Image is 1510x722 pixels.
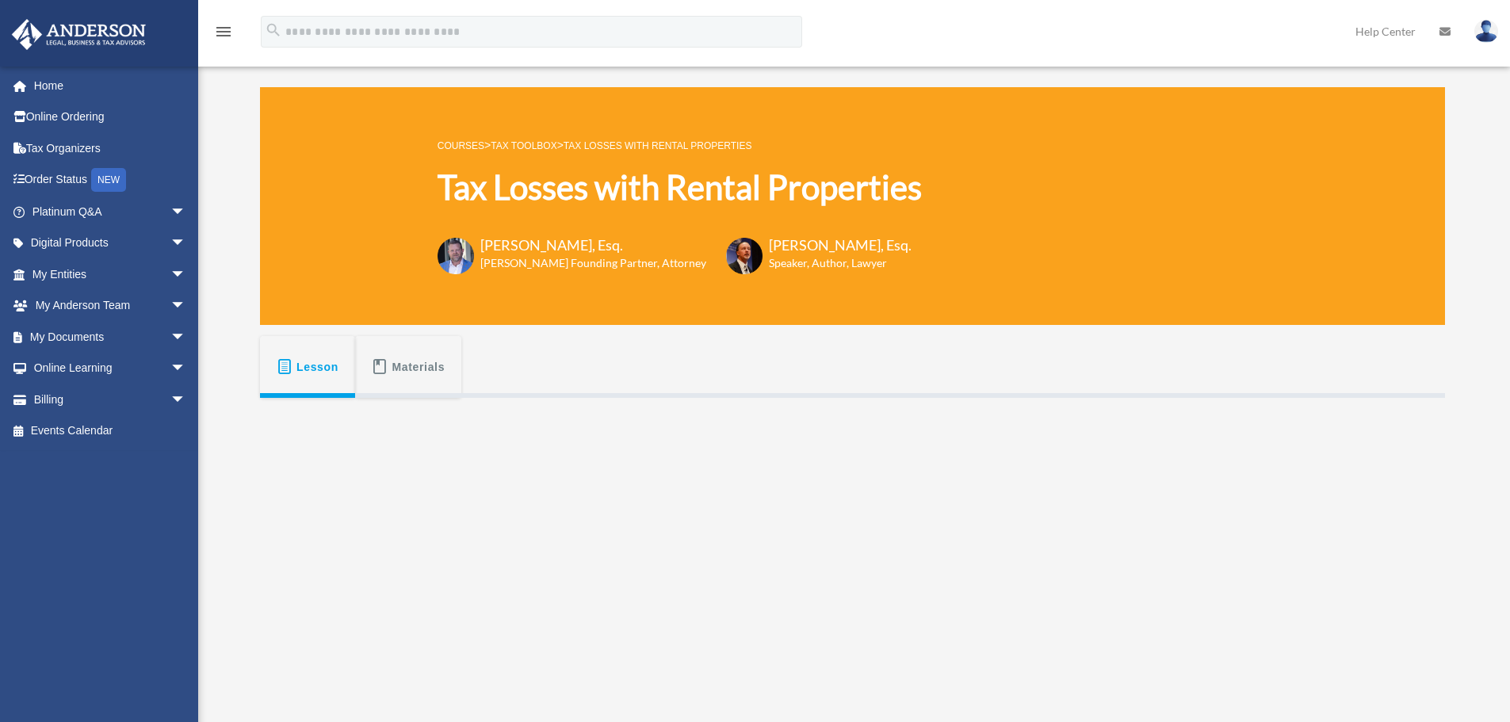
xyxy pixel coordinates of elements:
[170,321,202,353] span: arrow_drop_down
[11,321,210,353] a: My Documentsarrow_drop_down
[214,28,233,41] a: menu
[170,196,202,228] span: arrow_drop_down
[438,136,922,155] p: > >
[480,235,706,255] h3: [PERSON_NAME], Esq.
[769,235,912,255] h3: [PERSON_NAME], Esq.
[170,353,202,385] span: arrow_drop_down
[11,132,210,164] a: Tax Organizers
[170,290,202,323] span: arrow_drop_down
[438,238,474,274] img: Toby-circle-head.png
[564,140,752,151] a: Tax Losses with Rental Properties
[1474,20,1498,43] img: User Pic
[214,22,233,41] i: menu
[11,101,210,133] a: Online Ordering
[11,227,210,259] a: Digital Productsarrow_drop_down
[296,353,338,381] span: Lesson
[265,21,282,39] i: search
[480,255,706,271] h6: [PERSON_NAME] Founding Partner, Attorney
[491,140,556,151] a: Tax Toolbox
[11,353,210,384] a: Online Learningarrow_drop_down
[7,19,151,50] img: Anderson Advisors Platinum Portal
[438,140,484,151] a: COURSES
[11,164,210,197] a: Order StatusNEW
[726,238,763,274] img: Scott-Estill-Headshot.png
[11,384,210,415] a: Billingarrow_drop_down
[438,164,922,211] h1: Tax Losses with Rental Properties
[170,258,202,291] span: arrow_drop_down
[11,70,210,101] a: Home
[11,415,210,447] a: Events Calendar
[769,255,892,271] h6: Speaker, Author, Lawyer
[91,168,126,192] div: NEW
[11,290,210,322] a: My Anderson Teamarrow_drop_down
[170,227,202,260] span: arrow_drop_down
[392,353,445,381] span: Materials
[170,384,202,416] span: arrow_drop_down
[11,258,210,290] a: My Entitiesarrow_drop_down
[11,196,210,227] a: Platinum Q&Aarrow_drop_down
